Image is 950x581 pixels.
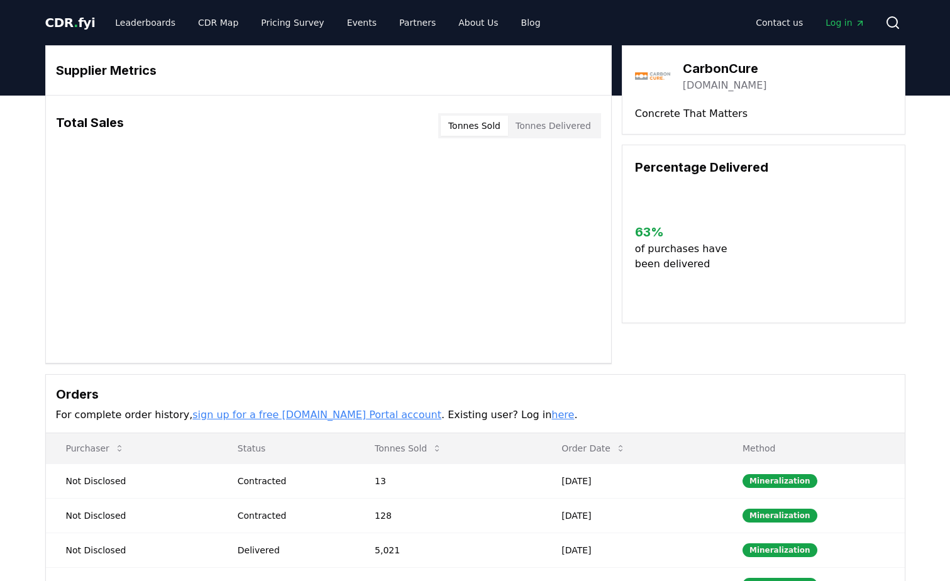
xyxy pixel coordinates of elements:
[74,15,78,30] span: .
[355,463,541,498] td: 13
[743,509,817,523] div: Mineralization
[105,11,550,34] nav: Main
[238,509,345,522] div: Contracted
[635,106,892,121] p: Concrete That Matters
[511,11,551,34] a: Blog
[441,116,508,136] button: Tonnes Sold
[56,113,124,138] h3: Total Sales
[815,11,875,34] a: Log in
[541,498,722,533] td: [DATE]
[56,61,601,80] h3: Supplier Metrics
[743,474,817,488] div: Mineralization
[732,442,895,455] p: Method
[355,533,541,567] td: 5,021
[551,409,574,421] a: here
[228,442,345,455] p: Status
[355,498,541,533] td: 128
[551,436,636,461] button: Order Date
[683,78,767,93] a: [DOMAIN_NAME]
[448,11,508,34] a: About Us
[45,14,96,31] a: CDR.fyi
[746,11,875,34] nav: Main
[826,16,864,29] span: Log in
[238,544,345,556] div: Delivered
[105,11,185,34] a: Leaderboards
[56,436,135,461] button: Purchaser
[238,475,345,487] div: Contracted
[46,498,218,533] td: Not Disclosed
[46,463,218,498] td: Not Disclosed
[56,385,895,404] h3: Orders
[683,59,767,78] h3: CarbonCure
[635,223,737,241] h3: 63 %
[45,15,96,30] span: CDR fyi
[251,11,334,34] a: Pricing Survey
[541,463,722,498] td: [DATE]
[635,58,670,94] img: CarbonCure-logo
[508,116,599,136] button: Tonnes Delivered
[192,409,441,421] a: sign up for a free [DOMAIN_NAME] Portal account
[746,11,813,34] a: Contact us
[743,543,817,557] div: Mineralization
[541,533,722,567] td: [DATE]
[389,11,446,34] a: Partners
[635,158,892,177] h3: Percentage Delivered
[188,11,248,34] a: CDR Map
[635,241,737,272] p: of purchases have been delivered
[365,436,452,461] button: Tonnes Sold
[337,11,387,34] a: Events
[56,407,895,423] p: For complete order history, . Existing user? Log in .
[46,533,218,567] td: Not Disclosed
